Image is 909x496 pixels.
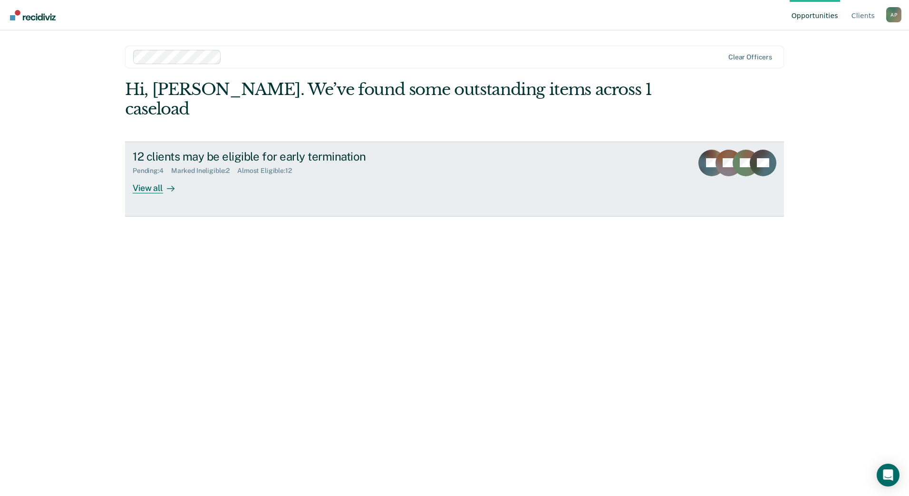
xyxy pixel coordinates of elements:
button: Profile dropdown button [886,7,901,22]
div: View all [133,175,186,193]
img: Recidiviz [10,10,56,20]
div: Open Intercom Messenger [877,464,899,486]
div: Clear officers [728,53,772,61]
a: 12 clients may be eligible for early terminationPending:4Marked Ineligible:2Almost Eligible:12Vie... [125,142,784,217]
div: Marked Ineligible : 2 [171,167,237,175]
div: 12 clients may be eligible for early termination [133,150,466,163]
div: Hi, [PERSON_NAME]. We’ve found some outstanding items across 1 caseload [125,80,652,119]
div: A P [886,7,901,22]
div: Pending : 4 [133,167,171,175]
div: Almost Eligible : 12 [237,167,300,175]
